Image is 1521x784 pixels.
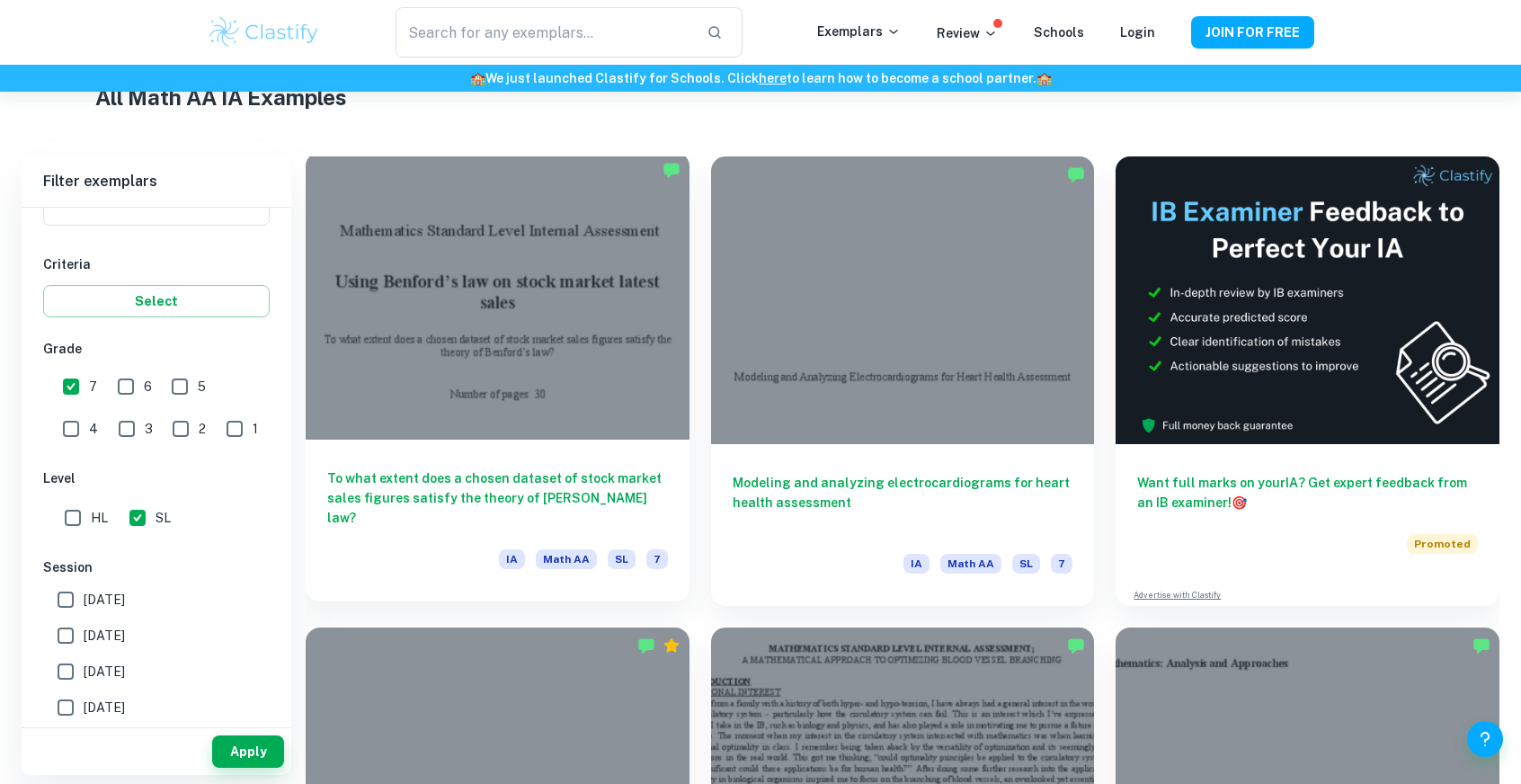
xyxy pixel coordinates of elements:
[84,698,125,717] span: [DATE]
[89,419,98,439] span: 4
[499,549,525,569] span: IA
[608,549,636,569] span: SL
[733,473,1073,532] h6: Modeling and analyzing electrocardiograms for heart health assessment
[306,156,689,606] a: To what extent does a chosen dataset of stock market sales figures satisfy the theory of [PERSON_...
[646,549,668,569] span: 7
[91,508,108,528] span: HL
[145,419,153,439] span: 3
[156,508,171,528] span: SL
[470,71,485,85] span: 🏫
[1137,473,1478,512] h6: Want full marks on your IA ? Get expert feedback from an IB examiner!
[759,71,787,85] a: here
[940,554,1001,574] span: Math AA
[43,254,270,274] h6: Criteria
[1067,637,1085,655] img: Marked
[43,285,270,317] button: Select
[207,14,321,50] img: Clastify logo
[711,156,1095,606] a: Modeling and analyzing electrocardiograms for heart health assessmentIAMath AASL7
[84,662,125,682] span: [DATE]
[637,637,655,655] img: Marked
[1116,156,1499,606] a: Want full marks on yourIA? Get expert feedback from an IB examiner!PromotedAdvertise with Clastify
[89,377,97,396] span: 7
[1407,534,1478,554] span: Promoted
[43,339,270,359] h6: Grade
[663,637,680,655] div: Premium
[1067,165,1085,183] img: Marked
[1120,25,1155,40] a: Login
[212,735,284,768] button: Apply
[43,557,270,577] h6: Session
[4,68,1517,88] h6: We just launched Clastify for Schools. Click to learn how to become a school partner.
[1036,71,1052,85] span: 🏫
[22,156,291,207] h6: Filter exemplars
[43,468,270,488] h6: Level
[396,7,692,58] input: Search for any exemplars...
[198,377,206,396] span: 5
[253,419,258,439] span: 1
[663,161,680,179] img: Marked
[144,377,152,396] span: 6
[937,23,998,43] p: Review
[199,419,206,439] span: 2
[1472,637,1490,655] img: Marked
[1232,495,1247,510] span: 🎯
[1134,589,1221,601] a: Advertise with Clastify
[817,22,901,41] p: Exemplars
[1012,554,1040,574] span: SL
[327,468,668,528] h6: To what extent does a chosen dataset of stock market sales figures satisfy the theory of [PERSON_...
[1467,721,1503,757] button: Help and Feedback
[1116,156,1499,444] img: Thumbnail
[84,626,125,646] span: [DATE]
[84,590,125,610] span: [DATE]
[536,549,597,569] span: Math AA
[95,81,1426,113] h1: All Math AA IA Examples
[1051,554,1072,574] span: 7
[903,554,929,574] span: IA
[1191,16,1314,49] button: JOIN FOR FREE
[1034,25,1084,40] a: Schools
